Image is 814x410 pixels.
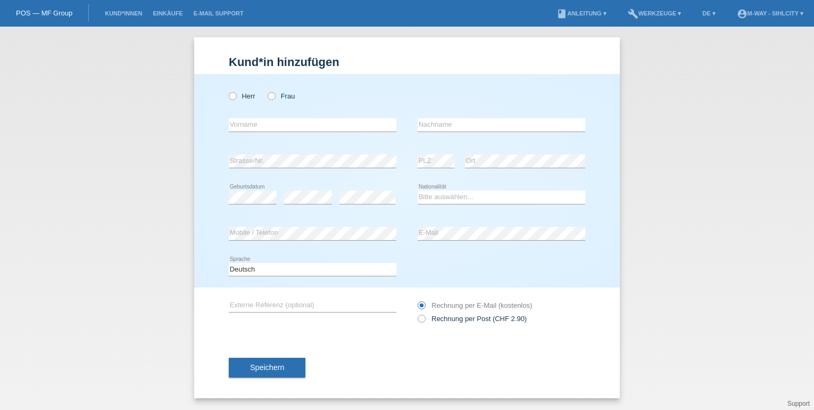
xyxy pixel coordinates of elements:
[418,315,527,323] label: Rechnung per Post (CHF 2.90)
[229,55,585,69] h1: Kund*in hinzufügen
[697,10,720,17] a: DE ▾
[622,10,687,17] a: buildWerkzeuge ▾
[147,10,188,17] a: Einkäufe
[16,9,72,17] a: POS — MF Group
[556,9,567,19] i: book
[229,92,255,100] label: Herr
[628,9,638,19] i: build
[418,301,425,315] input: Rechnung per E-Mail (kostenlos)
[268,92,295,100] label: Frau
[418,301,532,309] label: Rechnung per E-Mail (kostenlos)
[732,10,809,17] a: account_circlem-way - Sihlcity ▾
[229,92,236,99] input: Herr
[551,10,611,17] a: bookAnleitung ▾
[229,358,305,378] button: Speichern
[418,315,425,328] input: Rechnung per Post (CHF 2.90)
[188,10,249,17] a: E-Mail Support
[250,363,284,372] span: Speichern
[99,10,147,17] a: Kund*innen
[737,9,747,19] i: account_circle
[268,92,275,99] input: Frau
[787,400,810,407] a: Support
